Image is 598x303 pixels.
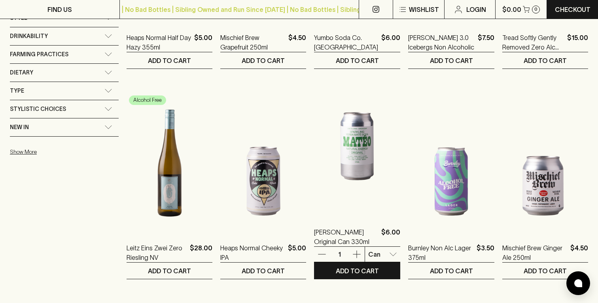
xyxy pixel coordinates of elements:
p: ADD TO CART [336,56,379,65]
img: Mischief Brew Ginger Ale 250ml [502,93,588,231]
p: $4.50 [288,33,306,52]
p: ADD TO CART [524,56,567,65]
button: Show More [10,144,114,160]
span: Dietary [10,68,33,78]
button: ADD TO CART [408,263,494,279]
p: $5.00 [194,33,212,52]
span: Farming Practices [10,50,68,59]
p: ADD TO CART [242,266,285,276]
a: [PERSON_NAME] Original Can 330ml [314,227,378,246]
p: Checkout [555,5,590,14]
a: Burnley Non Alc Lager 375ml [408,243,473,262]
img: Burnley Non Alc Lager 375ml [408,93,494,231]
div: New In [10,118,119,136]
button: ADD TO CART [502,52,588,69]
p: $0.00 [502,5,521,14]
p: $15.00 [567,33,588,52]
a: Heaps Normal Half Day Hazy 355ml [127,33,191,52]
p: Login [466,5,486,14]
div: Stylistic Choices [10,100,119,118]
p: Can [368,250,380,259]
p: $4.50 [570,243,588,262]
span: Stylistic Choices [10,104,66,114]
div: Can [365,246,400,262]
p: ADD TO CART [148,266,191,276]
button: ADD TO CART [408,52,494,69]
p: ADD TO CART [430,266,473,276]
a: Tread Softly Gently Removed Zero Alc Pinot Noir 2022 [502,33,564,52]
button: ADD TO CART [314,52,400,69]
button: ADD TO CART [502,263,588,279]
div: Drinkability [10,27,119,45]
p: $7.50 [478,33,494,52]
p: $6.00 [381,33,400,52]
div: Farming Practices [10,46,119,63]
p: $5.00 [288,243,306,262]
p: $28.00 [190,243,212,262]
button: ADD TO CART [127,52,212,69]
p: ADD TO CART [148,56,191,65]
p: Wishlist [409,5,439,14]
button: ADD TO CART [220,263,306,279]
span: Drinkability [10,31,48,41]
p: $6.00 [381,227,400,246]
a: Yumbo Soda Co. [GEOGRAPHIC_DATA] [314,33,378,52]
a: Mischief Brew Grapefruit 250ml [220,33,285,52]
a: Mischief Brew Ginger Ale 250ml [502,243,567,262]
button: ADD TO CART [127,263,212,279]
img: bubble-icon [574,279,582,287]
p: 0 [534,7,537,11]
p: ADD TO CART [430,56,473,65]
img: Mateo Soda Original Can 330ml [314,77,400,215]
span: New In [10,122,29,132]
button: ADD TO CART [220,52,306,69]
p: ADD TO CART [336,266,379,276]
img: Leitz Eins Zwei Zero Riesling NV [127,93,212,231]
span: Type [10,86,24,96]
div: Dietary [10,64,119,82]
p: ADD TO CART [524,266,567,276]
a: [PERSON_NAME] 3.0 Icebergs Non Alcoholic [408,33,474,52]
a: Leitz Eins Zwei Zero Riesling NV [127,243,187,262]
p: ADD TO CART [242,56,285,65]
div: Type [10,82,119,100]
a: Heaps Normal Cheeky IPA [220,243,285,262]
p: 1 [330,250,349,259]
button: ADD TO CART [314,263,400,279]
img: Heaps Normal Cheeky IPA [220,93,306,231]
p: FIND US [47,5,72,14]
p: $3.50 [477,243,494,262]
